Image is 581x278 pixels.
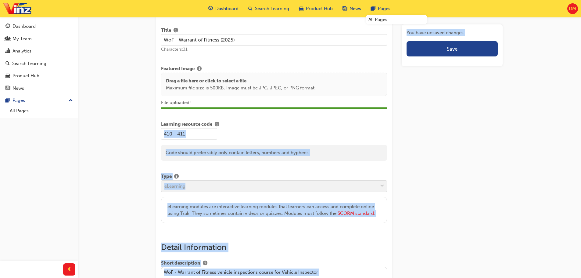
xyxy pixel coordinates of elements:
[13,72,39,79] div: Product Hub
[161,100,191,105] span: File uploaded!
[171,27,181,34] button: Show info
[248,5,253,13] span: search-icon
[378,5,390,12] span: Pages
[407,41,498,56] button: Save
[161,27,171,34] span: Title
[5,36,10,42] span: people-icon
[167,204,374,216] span: eLearning modules are interactive learning modules that learners can access and complete online u...
[172,173,181,181] button: Show info
[366,15,427,24] a: All Pages
[299,5,303,13] span: car-icon
[2,45,75,57] a: Analytics
[306,5,333,12] span: Product Hub
[343,5,347,13] span: news-icon
[67,266,72,273] span: prev-icon
[161,128,217,140] input: e.g. SF-101
[212,121,222,128] button: Show info
[197,67,202,72] span: info-icon
[371,5,375,13] span: pages-icon
[294,2,338,15] a: car-iconProduct Hub
[166,78,316,85] p: Drag a file here or click to select a file
[161,47,188,52] span: Characters: 31
[13,85,24,92] div: News
[407,29,498,36] span: You have unsaved changes.
[215,5,238,12] span: Dashboard
[3,2,31,16] img: vinz
[200,260,210,267] button: Show info
[5,98,10,103] span: pages-icon
[69,97,73,105] span: up-icon
[161,173,172,181] span: Type
[5,86,10,91] span: news-icon
[567,3,578,14] button: DM
[161,34,387,46] input: e.g. Sales Fundamentals
[255,5,289,12] span: Search Learning
[161,145,387,161] div: Code should preferrably only contain letters, numbers and hyphens
[366,2,395,15] a: pages-iconPages
[195,65,204,73] button: Show info
[2,70,75,81] a: Product Hub
[12,60,46,67] div: Search Learning
[203,2,243,15] a: guage-iconDashboard
[5,49,10,54] span: chart-icon
[161,121,212,128] span: Learning resource code
[243,2,294,15] a: search-iconSearch Learning
[174,174,179,180] span: info-icon
[2,58,75,69] a: Search Learning
[447,46,457,52] span: Save
[161,260,200,267] span: Short description
[2,33,75,45] a: My Team
[7,106,75,116] a: All Pages
[13,48,31,55] div: Analytics
[13,35,32,42] div: My Team
[161,65,195,73] span: Featured Image
[167,203,381,217] div: .
[161,73,387,96] div: Drag a file here or click to select a fileMaximum file size is 500KB. Image must be JPG, JPEG, or...
[2,95,75,106] button: Pages
[569,5,576,12] span: DM
[5,24,10,29] span: guage-icon
[338,2,366,15] a: news-iconNews
[2,83,75,94] a: News
[174,28,178,34] span: info-icon
[166,85,316,92] p: Maximum file size is 500KB. Image must be JPG, JPEG, or PNG format.
[215,122,219,128] span: info-icon
[338,211,374,216] a: SCORM standard
[2,20,75,95] button: DashboardMy TeamAnalyticsSearch LearningProduct HubNews
[5,61,10,67] span: search-icon
[2,21,75,32] a: Dashboard
[5,73,10,79] span: car-icon
[161,243,387,252] h2: Detail Information
[13,23,36,30] div: Dashboard
[13,97,25,104] div: Pages
[350,5,361,12] span: News
[208,5,213,13] span: guage-icon
[203,261,207,266] span: info-icon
